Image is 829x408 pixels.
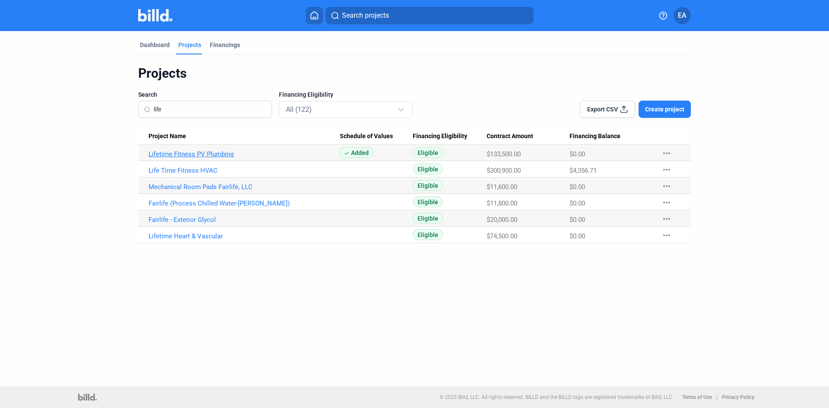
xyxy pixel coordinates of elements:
div: Contract Amount [487,133,570,140]
div: Financings [210,41,240,49]
mat-icon: more_horiz [661,148,672,158]
span: $11,600.00 [487,183,517,191]
button: EA [674,7,691,24]
span: $0.00 [570,150,585,158]
img: Billd Company Logo [138,9,172,22]
div: Financing Balance [570,133,653,140]
span: Contract Amount [487,133,533,140]
span: Financing Eligibility [413,133,467,140]
span: Schedule of Values [340,133,393,140]
a: Lifetime Fitness PV Plumbing [149,150,340,158]
button: Create project [639,101,691,118]
p: | [716,394,718,400]
span: $0.00 [570,232,585,240]
mat-icon: more_horiz [661,164,672,175]
b: Terms of Use [682,394,712,400]
span: Eligible [413,213,443,224]
span: Export CSV [587,105,618,114]
mat-icon: more_horiz [661,230,672,240]
span: $0.00 [570,216,585,224]
img: logo [78,394,97,401]
span: $300,900.00 [487,167,521,174]
span: Eligible [413,180,443,191]
div: Project Name [149,133,340,140]
span: Eligible [413,147,443,158]
span: Search [138,90,157,99]
b: Privacy Policy [722,394,754,400]
div: Projects [138,65,691,82]
input: Search [154,100,266,118]
mat-icon: more_horiz [661,181,672,191]
mat-icon: more_horiz [661,197,672,208]
span: Financing Eligibility [279,90,333,99]
a: Life Time Fitness HVAC [149,167,340,174]
button: Export CSV [580,101,635,118]
span: Project Name [149,133,186,140]
mat-icon: more_horiz [661,214,672,224]
div: Financing Eligibility [413,133,487,140]
span: Eligible [413,164,443,174]
span: $20,000.00 [487,216,517,224]
span: $74,500.00 [487,232,517,240]
span: Eligible [413,229,443,240]
span: Search projects [342,10,389,21]
span: Eligible [413,196,443,207]
span: $0.00 [570,199,585,207]
span: Create project [645,105,684,114]
span: EA [678,10,687,21]
div: Schedule of Values [340,133,413,140]
p: © 2025 Billd, LLC. All rights reserved. BILLD and the BILLD logo are registered trademarks of Bil... [440,394,674,400]
a: Mechanical Room Pads Fairlife, LLC [149,183,340,191]
span: Added [340,147,373,158]
mat-select-trigger: All (122) [286,105,312,114]
span: $133,500.00 [487,150,521,158]
a: Fairlife (Process Chilled Water-[PERSON_NAME]) [149,199,340,207]
span: $4,356.71 [570,167,597,174]
div: Dashboard [140,41,170,49]
a: Fairlife - Exterior Glycol [149,216,340,224]
div: Projects [178,41,201,49]
span: Financing Balance [570,133,620,140]
a: Lifetime Heart & Vascular [149,232,340,240]
span: $11,800.00 [487,199,517,207]
button: Search projects [326,7,534,24]
span: $0.00 [570,183,585,191]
